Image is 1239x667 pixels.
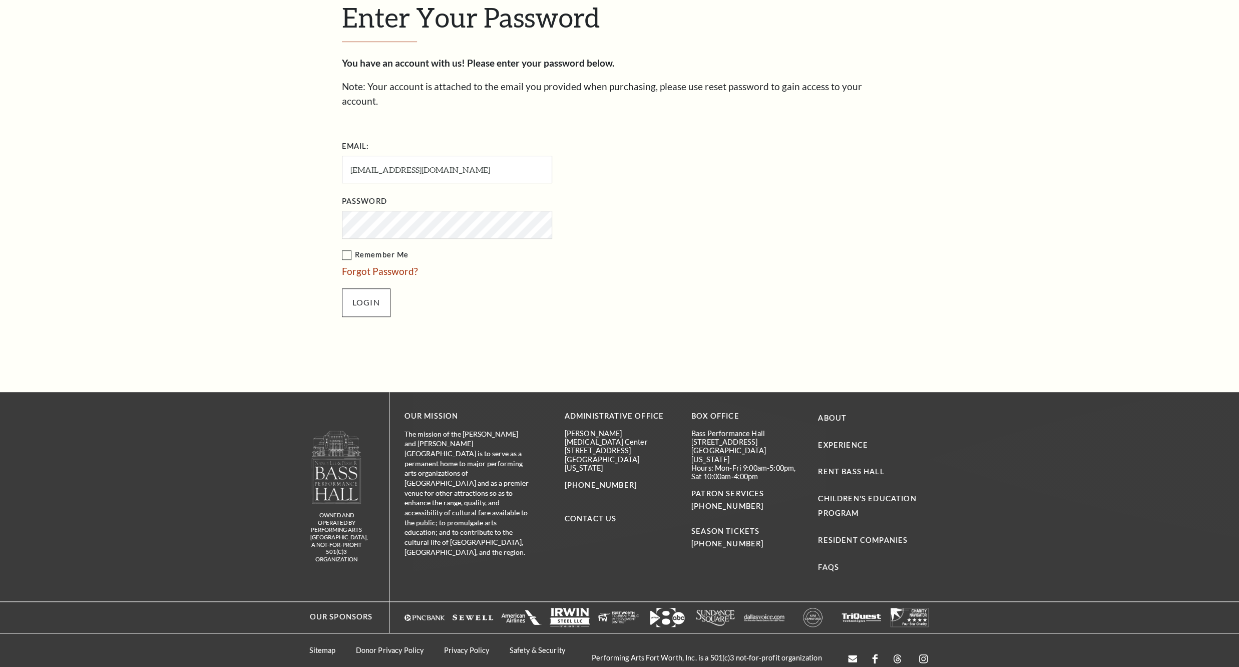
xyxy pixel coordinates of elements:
img: wfaa2.png [647,608,687,627]
strong: Please enter your password below. [467,57,614,69]
a: Sitemap [309,646,336,654]
img: pncbank_websitefooter_117x55.png [404,608,445,627]
label: Password [342,195,387,208]
span: Enter Your Password [342,1,600,33]
a: Safety & Security [509,646,565,654]
input: Required [342,156,552,183]
img: sewell-revised_117x55.png [453,608,493,627]
label: Email: [342,140,369,153]
p: SEASON TICKETS [PHONE_NUMBER] [691,513,803,550]
p: [STREET_ADDRESS] [565,446,676,455]
p: Administrative Office [565,410,676,423]
p: Note: Your account is attached to the email you provided when purchasing, please use reset passwo... [342,80,898,108]
p: owned and operated by Performing Arts [GEOGRAPHIC_DATA], A NOT-FOR-PROFIT 501(C)3 ORGANIZATION [310,512,363,563]
p: Our Sponsors [300,611,372,623]
input: Login [342,288,390,316]
p: Bass Performance Hall [691,429,803,438]
a: Children's Education Program [818,494,916,517]
a: Experience [818,441,868,449]
a: Rent Bass Hall [818,467,884,476]
p: [PERSON_NAME][MEDICAL_DATA] Center [565,429,676,447]
p: Performing Arts Fort Worth, Inc. is a 501(c)3 not-for-profit organization [582,653,832,662]
img: dallasvoice117x55.png [744,608,784,627]
img: kimcrawford-websitefooter-117x55.png [792,608,833,627]
a: Contact Us [565,514,617,523]
img: sundance117x55.png [695,608,736,627]
a: Donor Privacy Policy [356,646,424,654]
img: aa_stacked2_117x55.png [501,608,542,627]
a: Resident Companies [818,536,908,544]
img: charitynavlogo2.png [890,608,930,627]
p: BOX OFFICE [691,410,803,423]
a: Forgot Password? [342,265,418,277]
p: [PHONE_NUMBER] [565,479,676,492]
p: Hours: Mon-Fri 9:00am-5:00pm, Sat 10:00am-4:00pm [691,464,803,481]
label: Remember Me [342,249,652,261]
p: OUR MISSION [404,410,530,423]
a: FAQs [818,563,839,571]
strong: You have an account with us! [342,57,465,69]
a: Privacy Policy [444,646,489,654]
img: logo-footer.png [311,430,362,504]
p: [GEOGRAPHIC_DATA][US_STATE] [565,455,676,473]
p: [GEOGRAPHIC_DATA][US_STATE] [691,446,803,464]
img: irwinsteel_websitefooter_117x55.png [550,608,590,627]
img: triquest_footer_logo.png [841,608,882,627]
p: [STREET_ADDRESS] [691,438,803,446]
p: The mission of the [PERSON_NAME] and [PERSON_NAME][GEOGRAPHIC_DATA] is to serve as a permanent ho... [404,429,530,557]
img: fwtpid-websitefooter-117x55.png [598,608,639,627]
p: PATRON SERVICES [PHONE_NUMBER] [691,488,803,513]
a: About [818,414,847,422]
